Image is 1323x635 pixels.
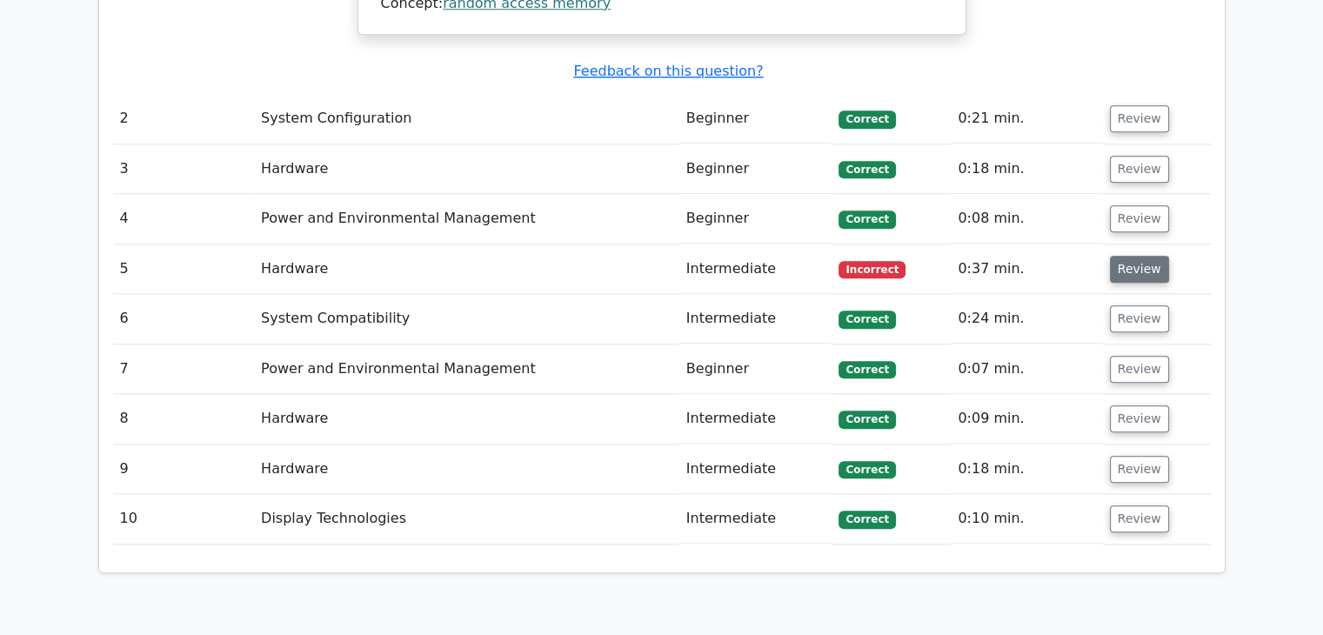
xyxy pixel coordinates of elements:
[113,494,255,544] td: 10
[951,194,1102,244] td: 0:08 min.
[1110,505,1169,532] button: Review
[254,144,679,194] td: Hardware
[839,461,895,478] span: Correct
[113,344,255,394] td: 7
[254,494,679,544] td: Display Technologies
[839,261,905,278] span: Incorrect
[951,294,1102,344] td: 0:24 min.
[839,311,895,328] span: Correct
[1110,405,1169,432] button: Review
[113,144,255,194] td: 3
[254,444,679,494] td: Hardware
[1110,305,1169,332] button: Review
[1110,456,1169,483] button: Review
[839,110,895,128] span: Correct
[679,194,832,244] td: Beginner
[113,444,255,494] td: 9
[113,194,255,244] td: 4
[679,144,832,194] td: Beginner
[113,394,255,444] td: 8
[839,361,895,378] span: Correct
[1110,356,1169,383] button: Review
[679,394,832,444] td: Intermediate
[254,244,679,294] td: Hardware
[113,244,255,294] td: 5
[839,411,895,428] span: Correct
[113,94,255,144] td: 2
[679,344,832,394] td: Beginner
[254,344,679,394] td: Power and Environmental Management
[1110,156,1169,183] button: Review
[951,144,1102,194] td: 0:18 min.
[113,294,255,344] td: 6
[839,511,895,528] span: Correct
[254,394,679,444] td: Hardware
[951,244,1102,294] td: 0:37 min.
[839,211,895,228] span: Correct
[679,244,832,294] td: Intermediate
[254,94,679,144] td: System Configuration
[839,161,895,178] span: Correct
[573,63,763,79] a: Feedback on this question?
[951,444,1102,494] td: 0:18 min.
[1110,256,1169,283] button: Review
[951,94,1102,144] td: 0:21 min.
[951,494,1102,544] td: 0:10 min.
[951,394,1102,444] td: 0:09 min.
[951,344,1102,394] td: 0:07 min.
[254,294,679,344] td: System Compatibility
[1110,205,1169,232] button: Review
[679,294,832,344] td: Intermediate
[679,444,832,494] td: Intermediate
[1110,105,1169,132] button: Review
[679,94,832,144] td: Beginner
[254,194,679,244] td: Power and Environmental Management
[679,494,832,544] td: Intermediate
